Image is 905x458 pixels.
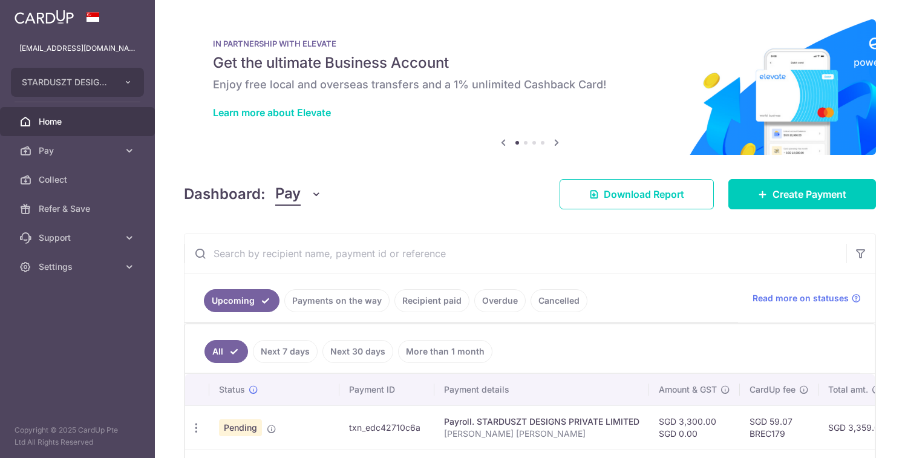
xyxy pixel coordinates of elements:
a: Read more on statuses [753,292,861,304]
a: Cancelled [531,289,587,312]
p: [EMAIL_ADDRESS][DOMAIN_NAME] [19,42,136,54]
span: Pending [219,419,262,436]
span: Status [219,384,245,396]
a: Learn more about Elevate [213,106,331,119]
img: CardUp [15,10,74,24]
a: Download Report [560,179,714,209]
span: Total amt. [828,384,868,396]
span: Pay [39,145,119,157]
p: IN PARTNERSHIP WITH ELEVATE [213,39,847,48]
span: CardUp fee [750,384,796,396]
span: Amount & GST [659,384,717,396]
h4: Dashboard: [184,183,266,205]
th: Payment ID [339,374,434,405]
span: Settings [39,261,119,273]
a: Next 30 days [322,340,393,363]
span: Collect [39,174,119,186]
span: Refer & Save [39,203,119,215]
td: SGD 3,359.07 [818,405,895,450]
td: SGD 3,300.00 SGD 0.00 [649,405,740,450]
span: Home [39,116,119,128]
h6: Enjoy free local and overseas transfers and a 1% unlimited Cashback Card! [213,77,847,92]
a: All [204,340,248,363]
a: Next 7 days [253,340,318,363]
a: Upcoming [204,289,279,312]
a: Payments on the way [284,289,390,312]
td: txn_edc42710c6a [339,405,434,450]
button: Pay [275,183,322,206]
a: Overdue [474,289,526,312]
th: Payment details [434,374,649,405]
a: Create Payment [728,179,876,209]
td: SGD 59.07 BREC179 [740,405,818,450]
button: STARDUSZT DESIGNS PRIVATE LIMITED [11,68,144,97]
a: More than 1 month [398,340,492,363]
img: Renovation banner [184,19,876,155]
div: Payroll. STARDUSZT DESIGNS PRIVATE LIMITED [444,416,639,428]
span: Download Report [604,187,684,201]
span: Pay [275,183,301,206]
span: Support [39,232,119,244]
input: Search by recipient name, payment id or reference [185,234,846,273]
span: Create Payment [773,187,846,201]
h5: Get the ultimate Business Account [213,53,847,73]
p: [PERSON_NAME] [PERSON_NAME] [444,428,639,440]
span: STARDUSZT DESIGNS PRIVATE LIMITED [22,76,111,88]
span: Read more on statuses [753,292,849,304]
a: Recipient paid [394,289,469,312]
